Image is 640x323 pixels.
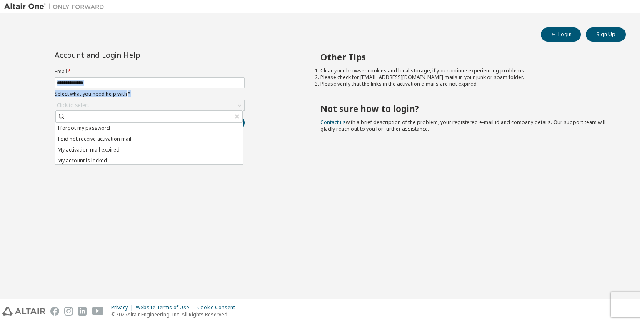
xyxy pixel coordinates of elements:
img: linkedin.svg [78,307,87,316]
img: instagram.svg [64,307,73,316]
li: Please verify that the links in the activation e-mails are not expired. [320,81,611,87]
img: facebook.svg [50,307,59,316]
img: youtube.svg [92,307,104,316]
label: Email [55,68,245,75]
h2: Other Tips [320,52,611,62]
img: Altair One [4,2,108,11]
div: Account and Login Help [55,52,207,58]
button: Sign Up [586,27,626,42]
div: Privacy [111,304,136,311]
div: Cookie Consent [197,304,240,311]
div: Click to select [57,102,89,109]
a: Contact us [320,119,346,126]
li: Clear your browser cookies and local storage, if you continue experiencing problems. [320,67,611,74]
li: I forgot my password [55,123,243,134]
div: Click to select [55,100,244,110]
span: with a brief description of the problem, your registered e-mail id and company details. Our suppo... [320,119,605,132]
p: © 2025 Altair Engineering, Inc. All Rights Reserved. [111,311,240,318]
li: Please check for [EMAIL_ADDRESS][DOMAIN_NAME] mails in your junk or spam folder. [320,74,611,81]
img: altair_logo.svg [2,307,45,316]
label: Select what you need help with [55,91,245,97]
button: Login [541,27,581,42]
h2: Not sure how to login? [320,103,611,114]
div: Website Terms of Use [136,304,197,311]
